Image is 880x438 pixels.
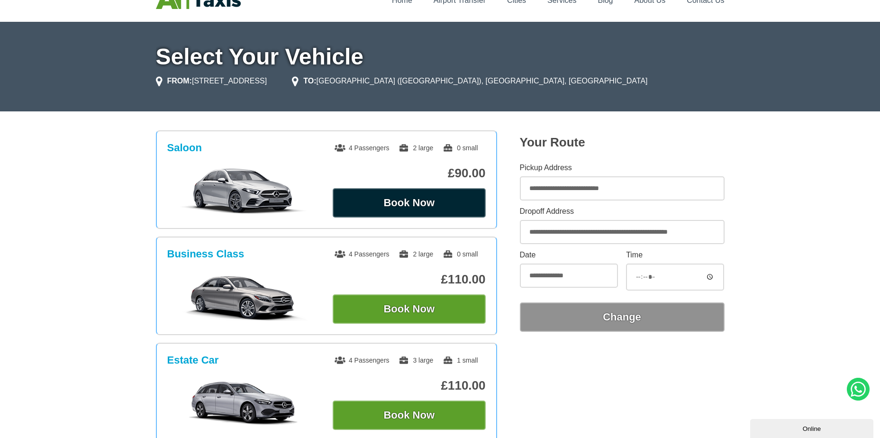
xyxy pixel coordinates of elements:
button: Book Now [333,401,486,430]
p: £90.00 [333,166,486,181]
strong: TO: [303,77,316,85]
p: £110.00 [333,378,486,393]
img: Estate Car [172,380,315,427]
li: [STREET_ADDRESS] [156,75,267,87]
li: [GEOGRAPHIC_DATA] ([GEOGRAPHIC_DATA]), [GEOGRAPHIC_DATA], [GEOGRAPHIC_DATA] [292,75,647,87]
h3: Business Class [167,248,245,260]
strong: FROM: [167,77,192,85]
p: £110.00 [333,272,486,287]
label: Date [520,251,618,259]
span: 1 small [443,356,478,364]
button: Book Now [333,294,486,324]
span: 0 small [443,250,478,258]
h3: Saloon [167,142,202,154]
span: 4 Passengers [335,356,390,364]
label: Dropoff Address [520,208,725,215]
img: Saloon [172,167,315,215]
span: 3 large [399,356,433,364]
img: Business Class [172,274,315,321]
label: Time [626,251,724,259]
span: 2 large [399,144,433,152]
span: 4 Passengers [335,144,390,152]
span: 4 Passengers [335,250,390,258]
label: Pickup Address [520,164,725,172]
span: 0 small [443,144,478,152]
h3: Estate Car [167,354,219,366]
button: Book Now [333,188,486,218]
button: Change [520,302,725,332]
iframe: chat widget [750,417,875,438]
span: 2 large [399,250,433,258]
h2: Your Route [520,135,725,150]
h1: Select Your Vehicle [156,46,725,68]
